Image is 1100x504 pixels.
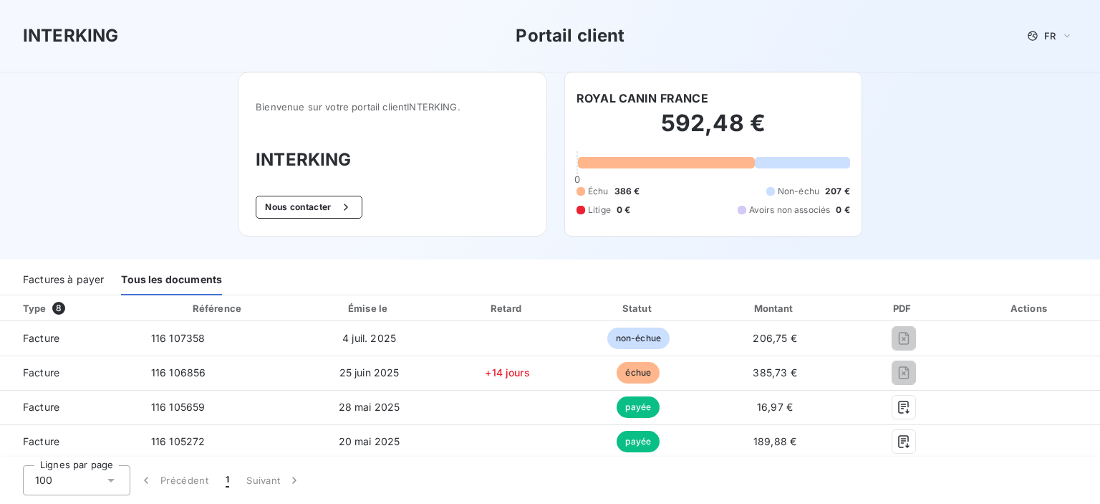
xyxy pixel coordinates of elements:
span: Avoirs non associés [749,204,831,217]
span: échue [617,362,660,384]
h6: ROYAL CANIN FRANCE [576,90,708,107]
span: 116 105659 [151,401,206,413]
h3: Portail client [516,23,624,49]
span: 25 juin 2025 [339,366,400,379]
span: 20 mai 2025 [339,435,400,447]
h2: 592,48 € [576,109,850,152]
button: 1 [217,465,238,495]
div: Émise le [300,301,438,315]
span: payée [617,431,660,452]
span: 385,73 € [753,366,796,379]
span: 0 € [836,204,849,217]
div: Statut [576,301,700,315]
span: Échu [588,185,609,198]
span: Litige [588,204,611,217]
h3: INTERKING [256,147,529,173]
span: Non-échu [778,185,819,198]
span: 189,88 € [753,435,796,447]
div: PDF [850,301,957,315]
span: 28 mai 2025 [339,401,400,413]
span: 116 107358 [151,332,206,344]
div: Référence [193,303,241,314]
span: 207 € [825,185,850,198]
button: Précédent [130,465,217,495]
span: Bienvenue sur votre portail client INTERKING . [256,101,529,113]
h3: INTERKING [23,23,118,49]
span: 116 106856 [151,366,206,379]
span: payée [617,396,660,418]
div: Montant [706,301,844,315]
span: 1 [226,473,229,488]
button: Nous contacter [256,196,362,219]
div: Type [14,301,137,315]
span: Facture [11,400,128,414]
span: 100 [35,473,52,488]
div: Retard [444,301,571,315]
span: FR [1044,30,1056,42]
span: 8 [52,302,65,315]
div: Factures à payer [23,265,104,295]
span: 0 € [617,204,630,217]
span: Facture [11,331,128,346]
span: Facture [11,366,128,380]
span: 206,75 € [753,332,796,344]
span: Facture [11,434,128,449]
span: 0 [574,173,580,185]
span: 16,97 € [757,401,793,413]
div: Tous les documents [121,265,222,295]
button: Suivant [238,465,310,495]
span: 116 105272 [151,435,206,447]
div: Actions [963,301,1097,315]
span: non-échue [607,328,670,349]
span: 4 juil. 2025 [342,332,396,344]
span: +14 jours [485,366,529,379]
span: 386 € [614,185,640,198]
